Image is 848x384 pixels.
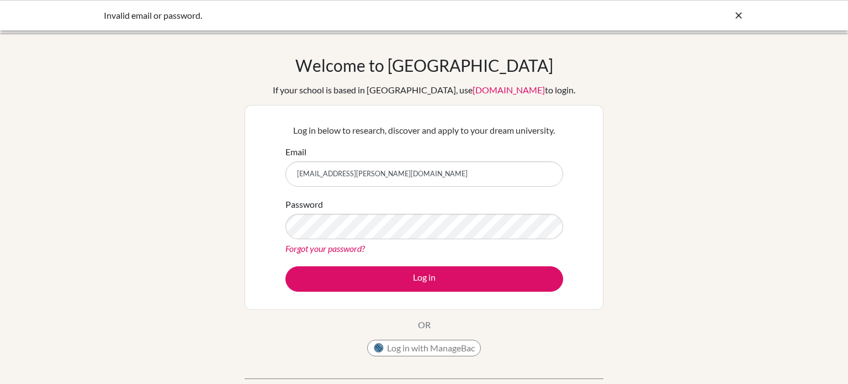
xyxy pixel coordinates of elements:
div: If your school is based in [GEOGRAPHIC_DATA], use to login. [273,83,575,97]
label: Email [285,145,306,159]
p: Log in below to research, discover and apply to your dream university. [285,124,563,137]
div: Invalid email or password. [104,9,579,22]
button: Log in with ManageBac [367,340,481,356]
p: OR [418,318,431,332]
a: [DOMAIN_NAME] [473,85,545,95]
h1: Welcome to [GEOGRAPHIC_DATA] [295,55,553,75]
label: Password [285,198,323,211]
button: Log in [285,266,563,292]
a: Forgot your password? [285,243,365,254]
